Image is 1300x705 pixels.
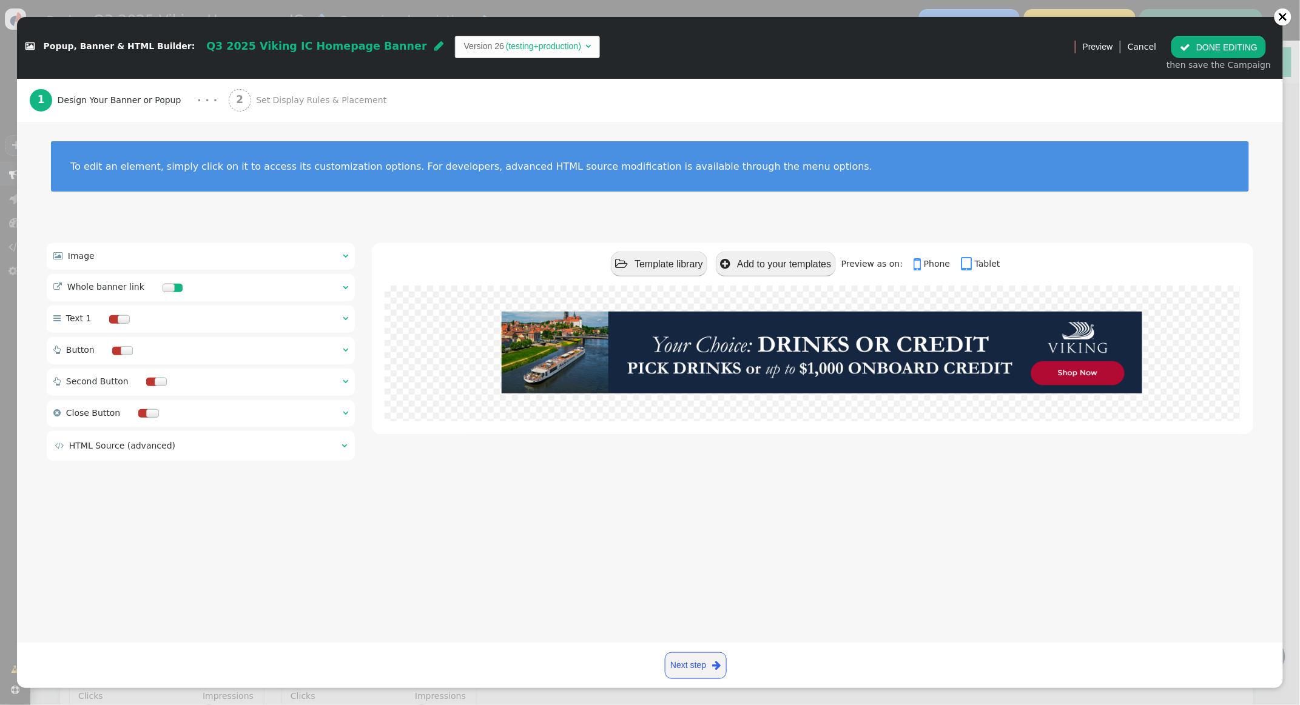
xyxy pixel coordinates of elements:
[914,259,959,269] a: Phone
[53,252,62,260] span: 
[721,258,730,270] span: 
[67,282,144,292] span: Whole banner link
[434,41,443,52] span: 
[615,258,628,270] span: 
[343,346,348,354] span: 
[914,256,924,273] span: 
[53,409,61,417] span: 
[53,346,61,354] span: 
[1083,41,1113,53] span: Preview
[66,313,92,323] span: Text 1
[464,40,504,53] td: Version 26
[665,652,727,679] a: Next step
[236,93,243,105] b: 2
[206,40,427,52] span: Q3 2025 Viking IC Homepage Banner
[343,377,348,386] span: 
[962,256,975,273] span: 
[611,252,708,276] button: Template library
[66,408,120,418] span: Close Button
[962,259,1000,269] a: Tablet
[841,259,911,269] span: Preview as on:
[197,92,217,109] div: · · ·
[1128,42,1156,52] a: Cancel
[342,441,347,450] span: 
[585,42,591,50] span: 
[53,377,61,386] span: 
[1167,59,1271,72] div: then save the Campaign
[256,94,391,107] span: Set Display Rules & Placement
[1083,36,1113,58] a: Preview
[38,93,45,105] b: 1
[712,658,721,673] span: 
[68,251,95,261] span: Image
[44,42,195,52] span: Popup, Banner & HTML Builder:
[25,42,35,51] span: 
[53,314,61,322] span: 
[58,94,186,107] span: Design Your Banner or Popup
[1171,36,1266,58] button: DONE EDITING
[504,40,583,53] td: (testing+production)
[1180,42,1190,52] span: 
[55,441,64,450] span: 
[343,252,348,260] span: 
[66,376,129,386] span: Second Button
[229,79,414,122] a: 2 Set Display Rules & Placement
[343,314,348,322] span: 
[716,252,835,276] button: Add to your templates
[53,282,62,291] span: 
[70,161,1230,172] div: To edit an element, simply click on it to access its customization options. For developers, advan...
[69,441,175,450] span: HTML Source (advanced)
[343,283,348,292] span: 
[343,409,348,417] span: 
[66,345,95,355] span: Button
[30,79,229,122] a: 1 Design Your Banner or Popup · · ·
